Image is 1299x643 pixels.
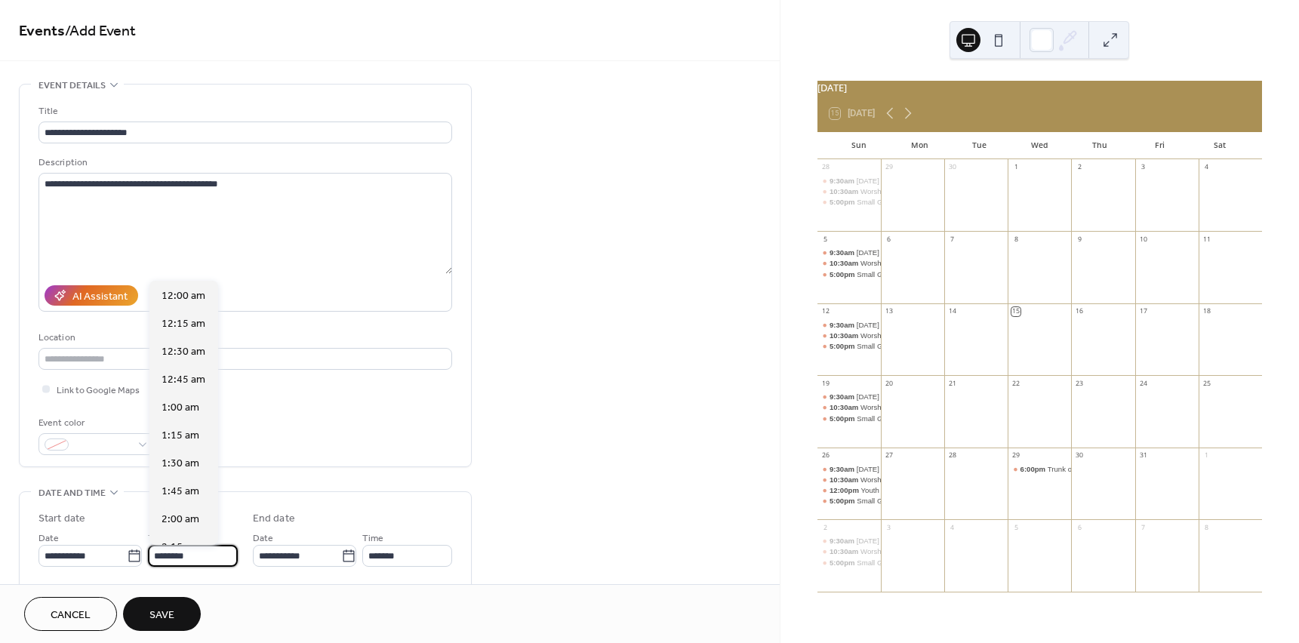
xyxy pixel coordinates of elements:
[830,331,860,340] span: 10:30am
[817,269,881,279] div: Small Groups
[45,285,138,306] button: AI Assistant
[885,163,894,172] div: 29
[948,235,957,244] div: 7
[1011,163,1020,172] div: 1
[857,464,903,474] div: [DATE] School
[830,258,860,268] span: 10:30am
[820,451,830,460] div: 26
[162,316,205,332] span: 12:15 am
[1075,379,1084,388] div: 23
[817,546,881,556] div: Worship Service
[857,320,903,330] div: [DATE] School
[820,163,830,172] div: 28
[830,402,860,412] span: 10:30am
[817,197,881,207] div: Small Groups
[162,400,199,416] span: 1:00 am
[830,536,857,546] span: 9:30am
[57,383,140,398] span: Link to Google Maps
[162,344,205,360] span: 12:30 am
[817,558,881,568] div: Small Groups
[857,392,903,401] div: [DATE] School
[38,531,59,546] span: Date
[38,415,152,431] div: Event color
[860,402,913,412] div: Worship Service
[830,269,857,279] span: 5:00pm
[1011,307,1020,316] div: 15
[1048,464,1093,474] div: Trunk or Treat
[817,331,881,340] div: Worship Service
[1138,163,1147,172] div: 3
[817,320,881,330] div: Sunday School
[830,132,890,159] div: Sun
[149,608,174,623] span: Save
[1011,235,1020,244] div: 8
[162,484,199,500] span: 1:45 am
[885,307,894,316] div: 13
[1009,132,1070,159] div: Wed
[65,17,136,46] span: / Add Event
[817,464,881,474] div: Sunday School
[1202,307,1211,316] div: 18
[830,248,857,257] span: 9:30am
[1138,523,1147,532] div: 7
[820,307,830,316] div: 12
[1138,235,1147,244] div: 10
[885,235,894,244] div: 6
[162,372,205,388] span: 12:45 am
[38,155,449,171] div: Description
[1138,307,1147,316] div: 17
[857,197,900,207] div: Small Groups
[817,536,881,546] div: Sunday School
[362,531,383,546] span: Time
[38,103,449,119] div: Title
[1202,451,1211,460] div: 1
[1202,523,1211,532] div: 8
[1138,451,1147,460] div: 31
[830,496,857,506] span: 5:00pm
[830,176,857,186] span: 9:30am
[830,475,860,485] span: 10:30am
[889,132,950,159] div: Mon
[162,428,199,444] span: 1:15 am
[857,269,900,279] div: Small Groups
[948,451,957,460] div: 28
[1008,464,1071,474] div: Trunk or Treat
[857,536,903,546] div: [DATE] School
[948,163,957,172] div: 30
[860,546,913,556] div: Worship Service
[857,176,903,186] div: [DATE] School
[817,496,881,506] div: Small Groups
[817,186,881,196] div: Worship Service
[1011,451,1020,460] div: 29
[162,288,205,304] span: 12:00 am
[830,464,857,474] span: 9:30am
[1011,379,1020,388] div: 22
[857,496,900,506] div: Small Groups
[38,485,106,501] span: Date and time
[1190,132,1250,159] div: Sat
[817,392,881,401] div: Sunday School
[830,414,857,423] span: 5:00pm
[830,320,857,330] span: 9:30am
[1075,235,1084,244] div: 9
[1138,379,1147,388] div: 24
[817,402,881,412] div: Worship Service
[830,186,860,196] span: 10:30am
[817,258,881,268] div: Worship Service
[860,186,913,196] div: Worship Service
[817,176,881,186] div: Sunday School
[1075,523,1084,532] div: 6
[820,523,830,532] div: 2
[885,523,894,532] div: 3
[830,197,857,207] span: 5:00pm
[123,597,201,631] button: Save
[1075,451,1084,460] div: 30
[857,341,900,351] div: Small Groups
[830,546,860,556] span: 10:30am
[253,531,273,546] span: Date
[19,17,65,46] a: Events
[857,558,900,568] div: Small Groups
[72,289,128,305] div: AI Assistant
[817,248,881,257] div: Sunday School
[948,523,957,532] div: 4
